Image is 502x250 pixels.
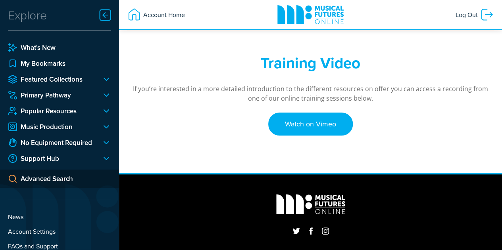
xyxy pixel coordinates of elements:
a: Popular Resources [8,106,95,116]
a: Facebook [307,225,315,237]
a: My Bookmarks [8,59,111,68]
a: Twitter [290,225,302,237]
a: Account Home [123,4,189,26]
span: Log Out [456,8,480,22]
a: Log Out [452,4,498,26]
a: What's New [8,43,111,52]
a: Account Settings [8,227,111,236]
a: No Equipment Required [8,138,95,147]
p: If you’re interested in a more detailed introduction to the different resources on offer you can ... [127,84,494,103]
a: Support Hub [8,154,95,163]
span: Account Home [141,8,185,22]
a: Featured Collections [8,74,95,84]
a: Watch on Vimeo [268,113,353,135]
a: News [8,212,111,221]
a: Primary Pathway [8,90,95,100]
h2: Training Video [156,54,465,72]
a: Instagram [319,225,331,237]
div: Explore [8,7,47,23]
a: Music Production [8,122,95,132]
